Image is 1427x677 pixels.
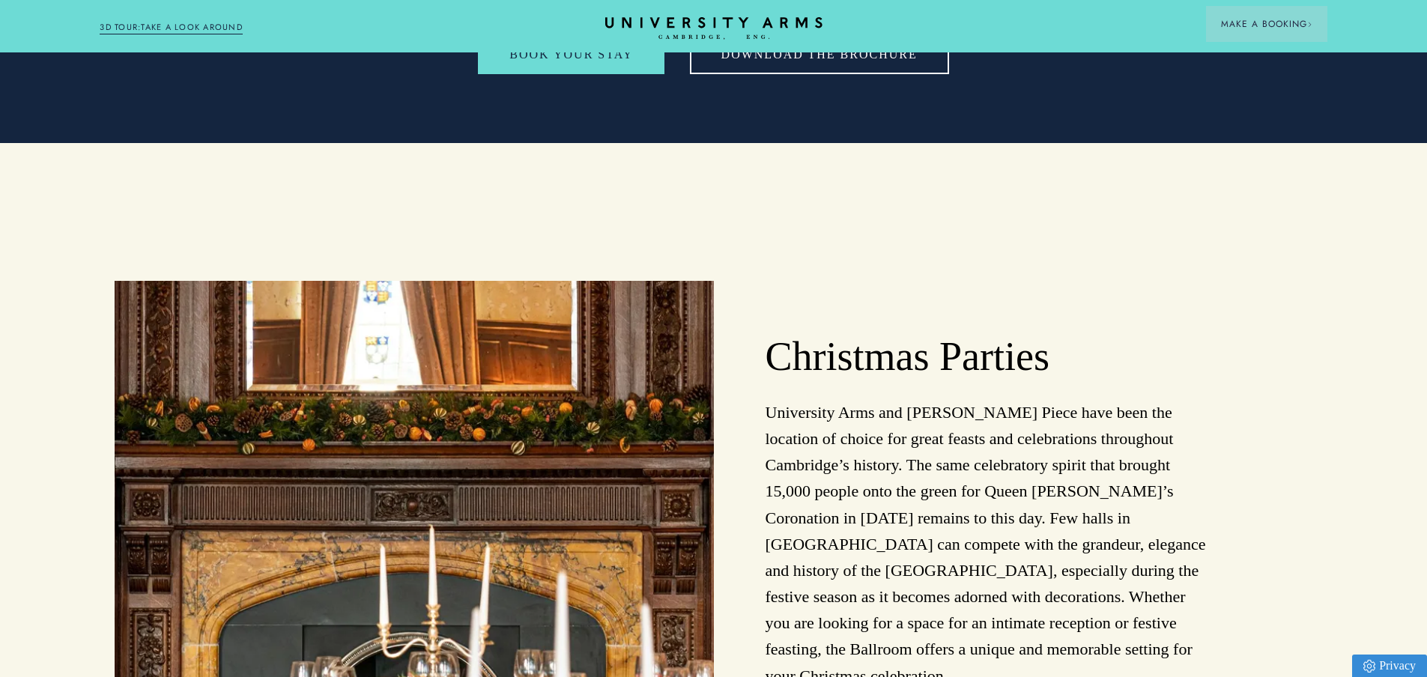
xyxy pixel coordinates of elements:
[1307,22,1312,27] img: Arrow icon
[766,333,1214,382] h2: Christmas Parties
[1352,655,1427,677] a: Privacy
[690,35,949,74] a: Download The Brochure
[100,21,243,34] a: 3D TOUR:TAKE A LOOK AROUND
[1206,6,1327,42] button: Make a BookingArrow icon
[478,35,664,74] a: Book Your Stay
[1363,660,1375,673] img: Privacy
[1221,17,1312,31] span: Make a Booking
[605,17,822,40] a: Home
